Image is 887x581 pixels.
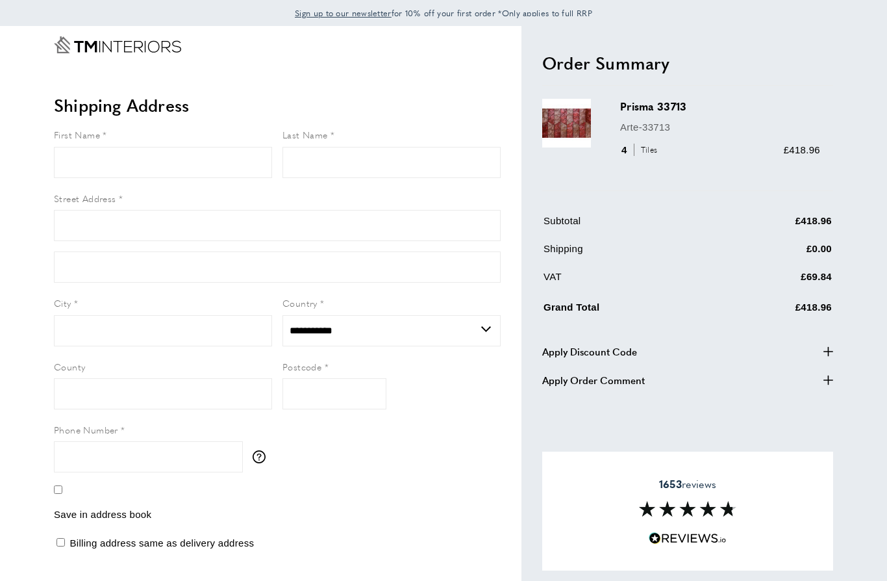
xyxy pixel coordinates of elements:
span: Country [282,296,318,309]
span: Phone Number [54,423,118,436]
td: £69.84 [719,269,832,294]
span: City [54,296,71,309]
span: for 10% off your first order *Only applies to full RRP [295,7,592,19]
strong: 1653 [659,476,682,491]
td: VAT [543,269,718,294]
span: County [54,360,85,373]
td: Grand Total [543,297,718,325]
a: Sign up to our newsletter [295,6,392,19]
img: Reviews section [639,501,736,517]
td: Subtotal [543,213,718,239]
td: £418.96 [719,297,832,325]
span: Street Address [54,192,116,205]
span: Save in address book [54,509,151,520]
span: Apply Discount Code [542,344,637,359]
img: Reviews.io 5 stars [649,532,727,545]
span: Apply Order Comment [542,372,645,388]
h3: Prisma 33713 [620,99,820,114]
td: £418.96 [719,213,832,239]
img: Prisma 33713 [542,99,591,148]
button: More information [253,450,272,463]
td: Shipping [543,241,718,266]
a: Go to Home page [54,36,181,53]
span: £418.96 [784,144,820,155]
span: Tiles [634,144,661,156]
span: reviews [659,477,716,490]
span: Last Name [282,128,328,141]
h2: Shipping Address [54,94,501,117]
div: 4 [620,142,662,158]
span: First Name [54,128,100,141]
span: Billing address same as delivery address [69,537,254,549]
span: Sign up to our newsletter [295,7,392,19]
td: £0.00 [719,241,832,266]
span: Postcode [282,360,321,373]
h2: Order Summary [542,51,833,75]
input: Billing address same as delivery address [56,538,65,547]
p: Arte-33713 [620,120,820,135]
